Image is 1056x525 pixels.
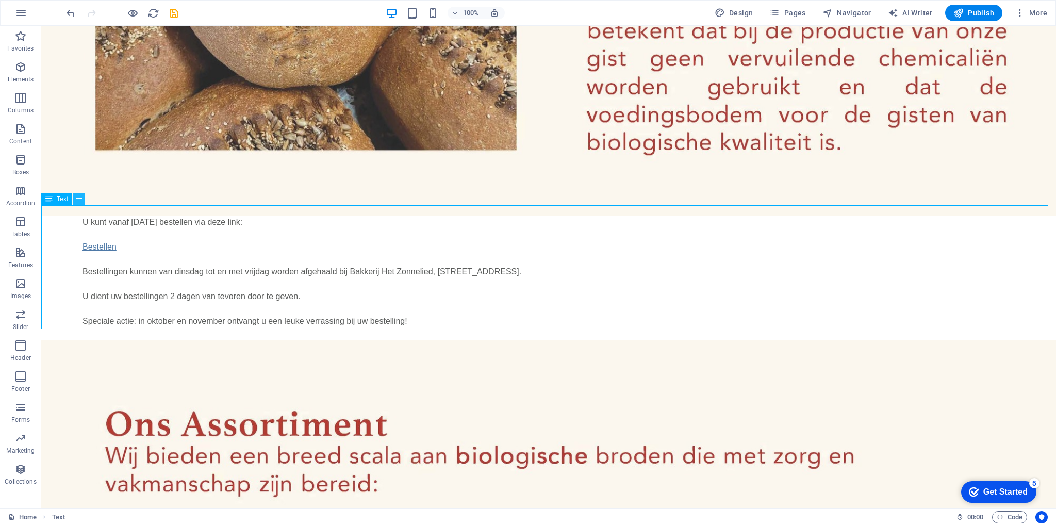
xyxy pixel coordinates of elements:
p: Header [10,354,31,362]
p: Elements [8,75,34,84]
h6: Session time [956,511,984,523]
span: More [1015,8,1047,18]
button: AI Writer [884,5,937,21]
p: Boxes [12,168,29,176]
div: 5 [76,2,87,12]
span: Click to select. Double-click to edit [52,511,65,523]
span: Navigator [822,8,871,18]
span: Pages [769,8,805,18]
p: Features [8,261,33,269]
p: Slider [13,323,29,331]
button: 100% [448,7,484,19]
span: AI Writer [888,8,933,18]
p: Accordion [6,199,35,207]
button: Usercentrics [1035,511,1048,523]
span: Code [997,511,1022,523]
nav: breadcrumb [52,511,65,523]
i: Reload page [147,7,159,19]
button: Pages [765,5,810,21]
i: Save (Ctrl+S) [168,7,180,19]
p: Favorites [7,44,34,53]
p: Columns [8,106,34,114]
button: Design [711,5,757,21]
button: Click here to leave preview mode and continue editing [126,7,139,19]
a: Click to cancel selection. Double-click to open Pages [8,511,37,523]
p: Tables [11,230,30,238]
span: : [975,513,976,521]
div: Get Started [30,11,75,21]
p: Marketing [6,447,35,455]
i: Undo: Move elements (Ctrl+Z) [65,7,77,19]
button: undo [64,7,77,19]
p: Content [9,137,32,145]
button: Publish [945,5,1002,21]
span: 00 00 [967,511,983,523]
p: Images [10,292,31,300]
div: Get Started 5 items remaining, 0% complete [8,5,84,27]
p: Footer [11,385,30,393]
p: Forms [11,416,30,424]
span: Design [715,8,753,18]
span: Publish [953,8,994,18]
button: reload [147,7,159,19]
p: Collections [5,478,36,486]
button: Code [992,511,1027,523]
i: On resize automatically adjust zoom level to fit chosen device. [490,8,499,18]
button: More [1011,5,1051,21]
h6: 100% [463,7,480,19]
button: Navigator [818,5,876,21]
button: save [168,7,180,19]
div: Design (Ctrl+Alt+Y) [711,5,757,21]
span: Text [57,196,68,202]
